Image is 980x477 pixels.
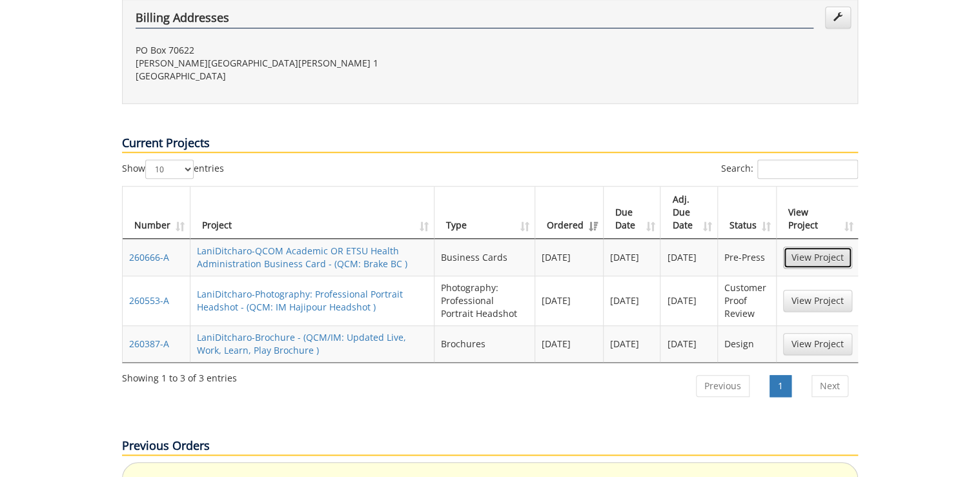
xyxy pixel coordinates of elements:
p: [PERSON_NAME][GEOGRAPHIC_DATA][PERSON_NAME] 1 [136,57,480,70]
p: [GEOGRAPHIC_DATA] [136,70,480,83]
td: [DATE] [604,325,661,362]
td: [DATE] [535,325,604,362]
td: [DATE] [660,239,718,276]
a: Next [812,375,848,397]
td: Business Cards [434,239,535,276]
a: 260387-A [129,338,169,350]
th: Due Date: activate to sort column ascending [604,187,661,239]
td: [DATE] [660,325,718,362]
a: LaniDitcharo-Brochure - (QCM/IM: Updated Live, Work, Learn, Play Brochure ) [197,331,406,356]
th: Status: activate to sort column ascending [718,187,777,239]
a: View Project [783,247,852,269]
label: Show entries [122,159,224,179]
td: [DATE] [535,239,604,276]
a: Edit Addresses [825,6,851,28]
th: View Project: activate to sort column ascending [777,187,859,239]
a: 260553-A [129,294,169,307]
th: Project: activate to sort column ascending [190,187,434,239]
td: Pre-Press [718,239,777,276]
p: Current Projects [122,135,858,153]
p: Previous Orders [122,438,858,456]
p: PO Box 70622 [136,44,480,57]
label: Search: [721,159,858,179]
a: View Project [783,290,852,312]
td: [DATE] [535,276,604,325]
a: Previous [696,375,750,397]
input: Search: [757,159,858,179]
td: [DATE] [604,276,661,325]
td: [DATE] [604,239,661,276]
h4: Billing Addresses [136,12,813,28]
a: View Project [783,333,852,355]
th: Ordered: activate to sort column ascending [535,187,604,239]
th: Type: activate to sort column ascending [434,187,535,239]
th: Adj. Due Date: activate to sort column ascending [660,187,718,239]
div: Showing 1 to 3 of 3 entries [122,367,237,385]
a: LaniDitcharo-QCOM Academic OR ETSU Health Administration Business Card - (QCM: Brake BC ) [197,245,407,270]
a: 1 [770,375,791,397]
a: 260666-A [129,251,169,263]
td: Customer Proof Review [718,276,777,325]
a: LaniDitcharo-Photography: Professional Portrait Headshot - (QCM: IM Hajipour Headshot ) [197,288,403,313]
td: Photography: Professional Portrait Headshot [434,276,535,325]
select: Showentries [145,159,194,179]
td: Design [718,325,777,362]
td: [DATE] [660,276,718,325]
td: Brochures [434,325,535,362]
th: Number: activate to sort column ascending [123,187,190,239]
